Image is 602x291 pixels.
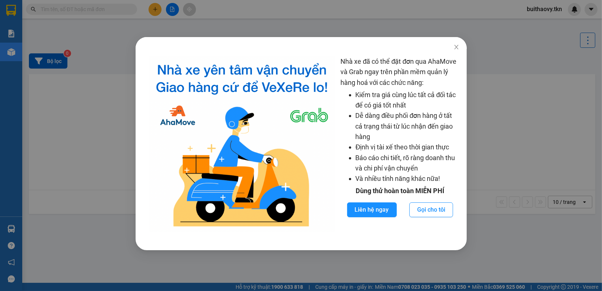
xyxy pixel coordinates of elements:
button: Close [446,37,466,58]
li: Kiểm tra giá cùng lúc tất cả đối tác để có giá tốt nhất [355,90,459,111]
div: Dùng thử hoàn toàn MIỄN PHÍ [340,186,459,196]
img: logo [149,56,335,232]
button: Liên hệ ngay [347,202,396,217]
li: Và nhiều tính năng khác nữa! [355,173,459,184]
li: Định vị tài xế theo thời gian thực [355,142,459,152]
span: Gọi cho tôi [417,205,445,214]
button: Gọi cho tôi [409,202,453,217]
div: Nhà xe đã có thể đặt đơn qua AhaMove và Grab ngay trên phần mềm quản lý hàng hoá với các chức năng: [340,56,459,232]
span: Liên hệ ngay [355,205,389,214]
span: close [453,44,459,50]
li: Báo cáo chi tiết, rõ ràng doanh thu và chi phí vận chuyển [355,153,459,174]
li: Dễ dàng điều phối đơn hàng ở tất cả trạng thái từ lúc nhận đến giao hàng [355,110,459,142]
